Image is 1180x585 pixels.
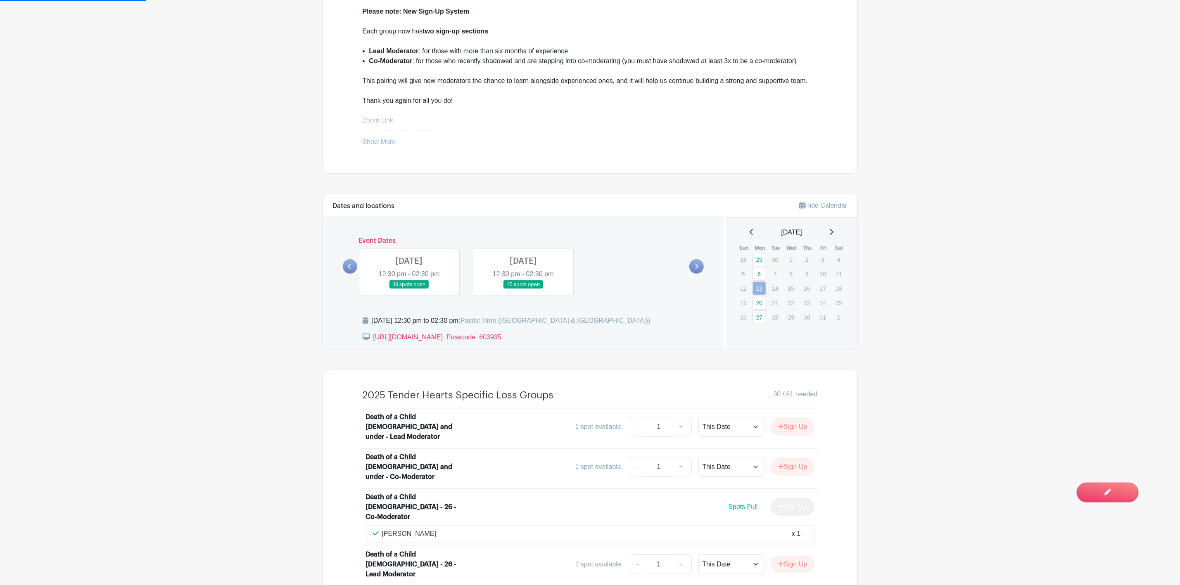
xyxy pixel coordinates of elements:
[369,56,818,76] li: : for those who recently shadowed and are stepping into co-moderating (you must have shadowed at ...
[753,282,766,295] a: 13
[784,244,800,252] th: Wed
[363,8,470,15] strong: Please note: New Sign-Up System
[363,26,818,46] div: Each group now has
[736,282,750,295] p: 12
[784,282,798,295] p: 15
[781,227,802,237] span: [DATE]
[736,296,750,309] p: 19
[458,317,651,324] span: (Pacific Time ([GEOGRAPHIC_DATA] & [GEOGRAPHIC_DATA]))
[671,457,691,477] a: +
[774,389,818,399] span: 30 / 61 needed
[816,311,830,324] p: 31
[575,462,621,472] div: 1 spot available
[784,253,798,266] p: 1
[366,549,468,579] div: Death of a Child [DEMOGRAPHIC_DATA] - 26 - Lead Moderator
[363,76,818,145] div: This pairing will give new moderators the chance to learn alongside experienced ones, and it will...
[832,282,845,295] p: 18
[800,311,814,324] p: 30
[753,310,766,324] a: 27
[784,311,798,324] p: 29
[736,311,750,324] p: 26
[800,253,814,266] p: 2
[816,296,830,309] p: 24
[816,282,830,295] p: 17
[800,268,814,280] p: 9
[771,556,814,573] button: Sign Up
[628,457,647,477] a: -
[728,503,757,510] span: Spots Full
[736,268,750,280] p: 5
[800,244,816,252] th: Thu
[816,253,830,266] p: 3
[832,296,845,309] p: 25
[771,418,814,436] button: Sign Up
[736,244,752,252] th: Sun
[363,389,554,401] h4: 2025 Tender Hearts Specific Loss Groups
[363,127,432,134] a: [URL][DOMAIN_NAME]
[768,253,782,266] p: 30
[784,296,798,309] p: 22
[831,244,848,252] th: Sat
[771,458,814,476] button: Sign Up
[369,46,818,56] li: : for those with more than six months of experience
[816,268,830,280] p: 10
[671,417,691,437] a: +
[333,202,395,210] h6: Dates and locations
[369,47,419,54] strong: Lead Moderator
[423,28,488,35] strong: two sign-up sections
[752,244,768,252] th: Mon
[372,316,651,326] div: [DATE] 12:30 pm to 02:30 pm
[832,268,845,280] p: 11
[628,554,647,574] a: -
[736,253,750,266] p: 28
[799,202,847,209] a: Hide Calendar
[671,554,691,574] a: +
[366,412,468,442] div: Death of a Child [DEMOGRAPHIC_DATA] and under - Lead Moderator
[753,267,766,281] a: 6
[575,559,621,569] div: 1 spot available
[575,422,621,432] div: 1 spot available
[373,334,501,341] a: [URL][DOMAIN_NAME] Passcode 603935
[800,282,814,295] p: 16
[792,529,800,539] div: x 1
[753,296,766,310] a: 20
[800,296,814,309] p: 23
[768,244,784,252] th: Tue
[357,237,690,245] h6: Event Dates
[784,268,798,280] p: 8
[363,138,396,149] a: Show More
[366,452,468,482] div: Death of a Child [DEMOGRAPHIC_DATA] and under - Co-Moderator
[369,57,413,64] strong: Co-Moderator
[832,253,845,266] p: 4
[768,268,782,280] p: 7
[366,492,468,522] div: Death of a Child [DEMOGRAPHIC_DATA] - 26 - Co-Moderator
[382,529,437,539] p: [PERSON_NAME]
[816,244,832,252] th: Fri
[753,253,766,266] a: 29
[628,417,647,437] a: -
[768,296,782,309] p: 21
[832,311,845,324] p: 1
[768,282,782,295] p: 14
[768,311,782,324] p: 28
